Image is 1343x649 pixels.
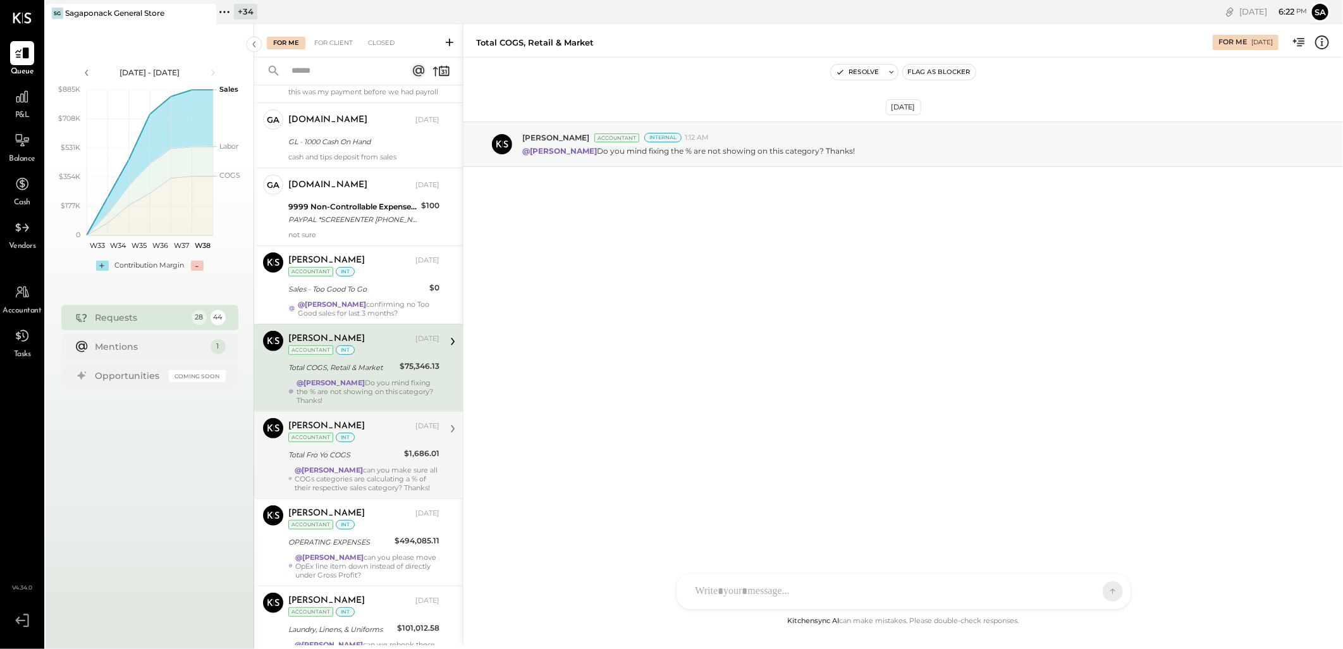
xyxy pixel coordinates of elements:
[594,133,639,142] div: Accountant
[476,37,594,49] div: Total COGS, Retail & Market
[219,142,238,151] text: Labor
[295,640,363,649] strong: @[PERSON_NAME]
[295,466,439,492] div: can you make sure all COGs categories are calculating a % of their respective sales category? Tha...
[415,596,439,606] div: [DATE]
[15,110,30,121] span: P&L
[3,306,42,317] span: Accountant
[336,607,355,617] div: int
[644,133,682,142] div: Internal
[288,87,439,96] div: this was my payment before we had payroll
[288,333,365,345] div: [PERSON_NAME]
[336,520,355,529] div: int
[336,433,355,442] div: int
[95,340,204,353] div: Mentions
[288,345,333,355] div: Accountant
[886,99,921,115] div: [DATE]
[211,339,226,354] div: 1
[288,595,365,607] div: [PERSON_NAME]
[61,143,80,152] text: $531K
[267,179,279,191] div: ga
[288,420,365,433] div: [PERSON_NAME]
[1251,38,1273,47] div: [DATE]
[415,256,439,266] div: [DATE]
[1,280,44,317] a: Accountant
[89,241,104,250] text: W33
[194,241,210,250] text: W38
[288,433,333,442] div: Accountant
[288,254,365,267] div: [PERSON_NAME]
[267,114,279,126] div: ga
[11,66,34,78] span: Queue
[288,230,439,239] div: not sure
[415,334,439,344] div: [DATE]
[169,370,226,382] div: Coming Soon
[1,172,44,209] a: Cash
[58,85,80,94] text: $885K
[415,180,439,190] div: [DATE]
[1239,6,1307,18] div: [DATE]
[429,281,439,294] div: $0
[288,114,367,127] div: [DOMAIN_NAME]
[58,114,80,123] text: $708K
[191,261,204,271] div: -
[288,213,417,226] div: PAYPAL *SCREENENTER [PHONE_NUMBER] [GEOGRAPHIC_DATA]
[14,349,31,361] span: Tasks
[95,311,185,324] div: Requests
[192,310,207,325] div: 28
[267,37,305,49] div: For Me
[903,65,976,80] button: Flag as Blocker
[76,230,80,239] text: 0
[831,65,884,80] button: Resolve
[211,310,226,325] div: 44
[288,536,391,548] div: OPERATING EXPENSES
[14,197,30,209] span: Cash
[96,261,109,271] div: +
[1,41,44,78] a: Queue
[297,378,365,387] strong: @[PERSON_NAME]
[336,345,355,355] div: int
[397,622,439,634] div: $101,012.58
[1218,37,1247,47] div: For Me
[65,8,164,18] div: Sagaponack General Store
[9,154,35,165] span: Balance
[1,128,44,165] a: Balance
[421,199,439,212] div: $100
[685,133,709,143] span: 1:12 AM
[61,201,80,210] text: $177K
[288,283,426,295] div: Sales - Too Good To Go
[288,607,333,617] div: Accountant
[132,241,147,250] text: W35
[415,509,439,519] div: [DATE]
[1,216,44,252] a: Vendors
[288,623,393,636] div: Laundry, Linens, & Uniforms
[295,466,363,474] strong: @[PERSON_NAME]
[288,135,436,148] div: GL - 1000 Cash On Hand
[288,361,396,374] div: Total COGS, Retail & Market
[522,132,589,143] span: [PERSON_NAME]
[288,179,367,192] div: [DOMAIN_NAME]
[288,201,417,213] div: 9999 Non-Controllable Expenses:Other Income and Expenses:To Be Classified P&L
[295,553,364,562] strong: @[PERSON_NAME]
[9,241,36,252] span: Vendors
[298,300,366,309] strong: @[PERSON_NAME]
[110,241,126,250] text: W34
[288,267,333,276] div: Accountant
[362,37,401,49] div: Closed
[174,241,189,250] text: W37
[400,360,439,373] div: $75,346.13
[152,241,168,250] text: W36
[96,67,204,78] div: [DATE] - [DATE]
[522,145,855,156] p: Do you mind fixing the % are not showing on this category? Thanks!
[52,8,63,19] div: SG
[288,152,439,161] div: cash and tips deposit from sales
[59,172,80,181] text: $354K
[1,85,44,121] a: P&L
[298,300,439,318] div: confirming no Too Good sales for last 3 months?
[115,261,185,271] div: Contribution Margin
[219,85,238,94] text: Sales
[295,553,439,579] div: can you please move OpEx line item down instead of directly under Gross Profit?
[288,520,333,529] div: Accountant
[404,447,439,460] div: $1,686.01
[336,267,355,276] div: int
[1,324,44,361] a: Tasks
